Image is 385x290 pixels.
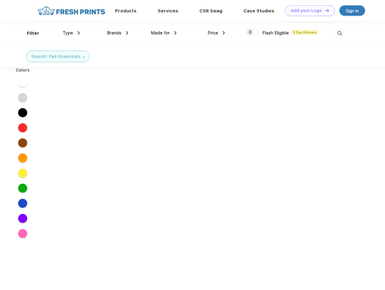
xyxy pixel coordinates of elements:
[335,28,345,38] img: desktop_search.svg
[107,30,121,36] span: Brands
[115,8,137,14] a: Products
[174,31,176,35] img: dropdown.png
[291,30,318,35] span: 5 Day Delivery
[346,7,359,14] div: Sign in
[325,9,329,12] img: DT
[262,30,289,36] span: Flash Eligible
[291,8,322,13] div: Add your Logo
[339,5,365,16] a: Sign in
[36,5,107,16] img: fo%20logo%202.webp
[78,31,80,35] img: dropdown.png
[82,56,85,58] img: filter_cancel.svg
[223,31,225,35] img: dropdown.png
[208,30,218,36] span: Price
[27,30,39,37] div: Filter
[31,53,81,60] div: Search: Fall-Essentials
[63,30,73,36] span: Type
[126,31,128,35] img: dropdown.png
[11,67,34,73] div: Colors
[151,30,170,36] span: Made for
